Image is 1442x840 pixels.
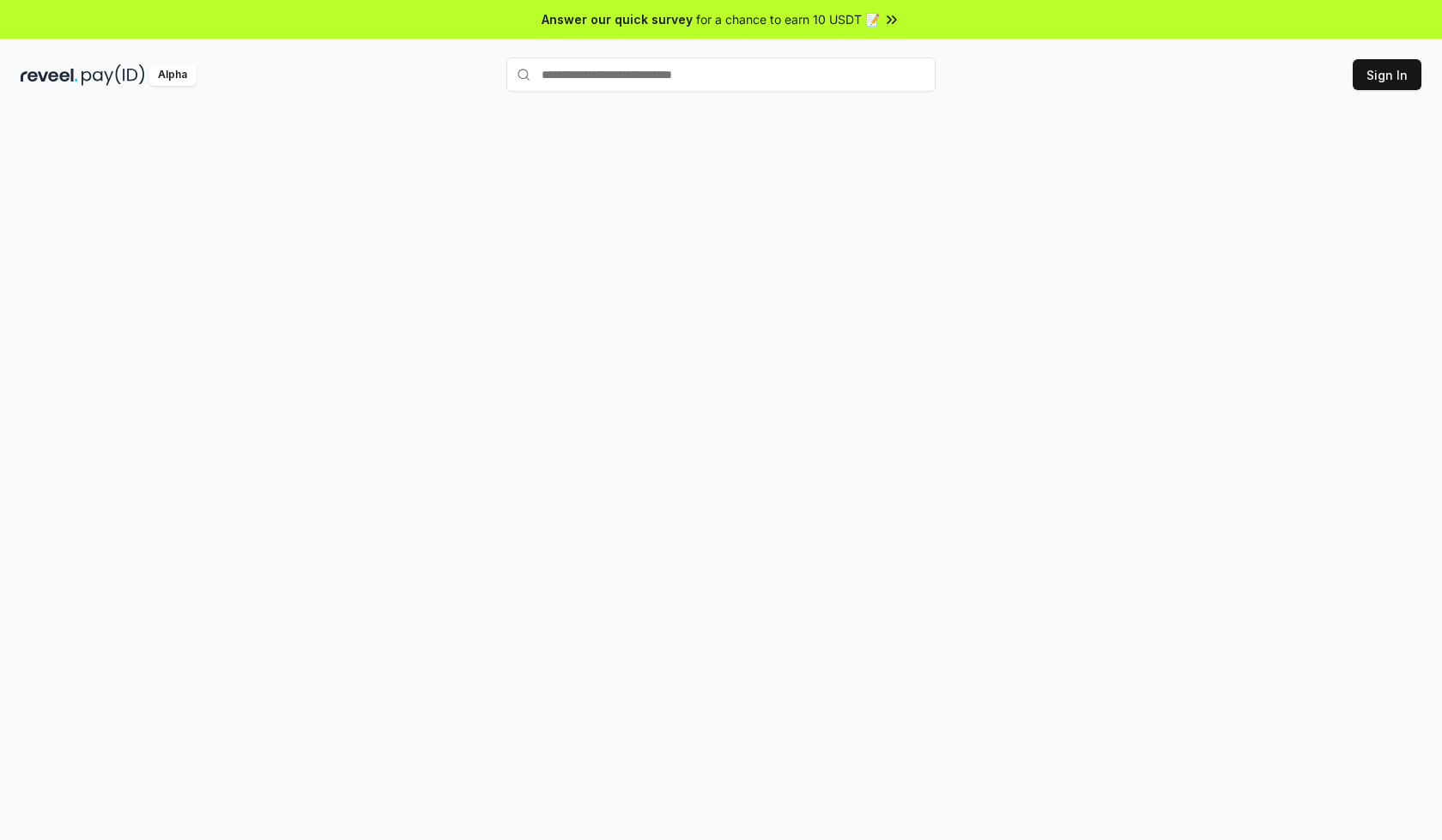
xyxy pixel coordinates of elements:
[696,10,880,28] span: for a chance to earn 10 USDT 📝
[148,64,197,86] div: Alpha
[82,64,145,86] img: pay_id
[542,10,693,28] span: Answer our quick survey
[21,64,78,86] img: reveel_dark
[1353,59,1421,90] button: Sign In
